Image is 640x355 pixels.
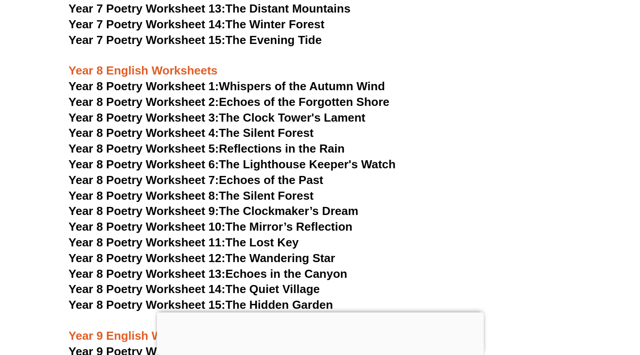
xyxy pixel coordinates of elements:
[69,204,219,218] span: Year 8 Poetry Worksheet 9:
[69,2,351,15] a: Year 7 Poetry Worksheet 13:The Distant Mountains
[69,33,225,47] span: Year 7 Poetry Worksheet 15:
[69,18,225,31] span: Year 7 Poetry Worksheet 14:
[69,95,219,109] span: Year 8 Poetry Worksheet 2:
[69,95,389,109] a: Year 8 Poetry Worksheet 2:Echoes of the Forgotten Shore
[69,33,322,47] a: Year 7 Poetry Worksheet 15:The Evening Tide
[69,298,225,311] span: Year 8 Poetry Worksheet 15:
[69,158,396,171] a: Year 8 Poetry Worksheet 6:The Lighthouse Keeper's Watch
[69,173,323,187] a: Year 8 Poetry Worksheet 7:Echoes of the Past
[69,298,333,311] a: Year 8 Poetry Worksheet 15:The Hidden Garden
[69,251,225,265] span: Year 8 Poetry Worksheet 12:
[69,2,225,15] span: Year 7 Poetry Worksheet 13:
[69,189,313,202] a: Year 8 Poetry Worksheet 8:The Silent Forest
[69,79,219,93] span: Year 8 Poetry Worksheet 1:
[69,267,225,280] span: Year 8 Poetry Worksheet 13:
[69,126,219,140] span: Year 8 Poetry Worksheet 4:
[69,126,313,140] a: Year 8 Poetry Worksheet 4:The Silent Forest
[490,254,640,355] iframe: Chat Widget
[69,48,572,79] h3: Year 8 English Worksheets
[69,111,219,124] span: Year 8 Poetry Worksheet 3:
[69,18,325,31] a: Year 7 Poetry Worksheet 14:The Winter Forest
[69,142,345,155] a: Year 8 Poetry Worksheet 5:Reflections in the Rain
[69,313,572,344] h3: Year 9 English Worksheets
[69,220,353,233] a: Year 8 Poetry Worksheet 10:The Mirror’s Reflection
[69,236,225,249] span: Year 8 Poetry Worksheet 11:
[69,236,299,249] a: Year 8 Poetry Worksheet 11:The Lost Key
[69,204,358,218] a: Year 8 Poetry Worksheet 9:The Clockmaker’s Dream
[69,220,225,233] span: Year 8 Poetry Worksheet 10:
[69,158,219,171] span: Year 8 Poetry Worksheet 6:
[69,142,219,155] span: Year 8 Poetry Worksheet 5:
[69,79,385,93] a: Year 8 Poetry Worksheet 1:Whispers of the Autumn Wind
[69,267,348,280] a: Year 8 Poetry Worksheet 13:Echoes in the Canyon
[69,173,219,187] span: Year 8 Poetry Worksheet 7:
[69,282,225,296] span: Year 8 Poetry Worksheet 14:
[69,251,335,265] a: Year 8 Poetry Worksheet 12:The Wandering Star
[69,189,219,202] span: Year 8 Poetry Worksheet 8:
[69,282,320,296] a: Year 8 Poetry Worksheet 14:The Quiet Village
[69,111,366,124] a: Year 8 Poetry Worksheet 3:The Clock Tower's Lament
[157,312,484,353] iframe: Advertisement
